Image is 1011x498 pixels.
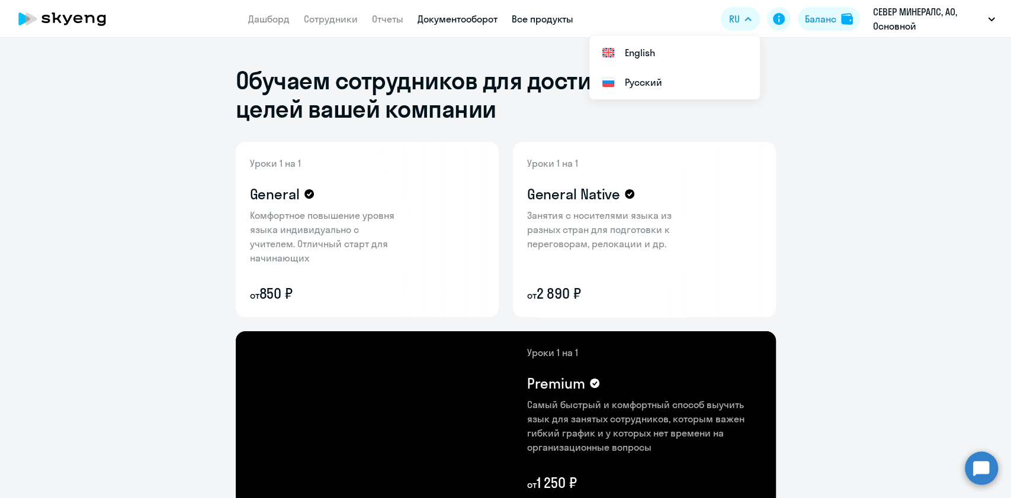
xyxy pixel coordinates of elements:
small: от [250,289,259,301]
button: Балансbalance [798,7,860,31]
h4: Premium [527,374,585,393]
a: Все продукты [512,13,573,25]
h4: General Native [527,185,621,203]
a: Документооборот [418,13,498,25]
p: Уроки 1 на 1 [527,345,762,360]
p: СЕВЕР МИНЕРАЛС, АО, Основной [873,5,983,33]
small: от [527,478,537,490]
div: Баланс [805,12,836,26]
p: Уроки 1 на 1 [250,156,404,170]
a: Дашборд [248,13,290,25]
p: Уроки 1 на 1 [527,156,681,170]
p: 2 890 ₽ [527,284,681,303]
h1: Обучаем сотрудников для достижения бизнес-целей вашей компании [236,66,776,123]
img: English [601,46,615,60]
p: 1 250 ₽ [527,473,762,492]
h4: General [250,185,300,203]
ul: RU [589,35,760,99]
button: СЕВЕР МИНЕРАЛС, АО, Основной [867,5,1001,33]
img: general-content-bg.png [236,142,414,317]
small: от [527,289,537,301]
button: RU [721,7,760,31]
img: general-native-content-bg.png [513,142,699,317]
img: Русский [601,75,615,89]
p: Комфортное повышение уровня языка индивидуально с учителем. Отличный старт для начинающих [250,208,404,265]
p: Занятия с носителями языка из разных стран для подготовки к переговорам, релокации и др. [527,208,681,251]
img: balance [841,13,853,25]
a: Сотрудники [304,13,358,25]
span: RU [729,12,740,26]
p: 850 ₽ [250,284,404,303]
a: Отчеты [372,13,403,25]
p: Самый быстрый и комфортный способ выучить язык для занятых сотрудников, которым важен гибкий граф... [527,397,762,454]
